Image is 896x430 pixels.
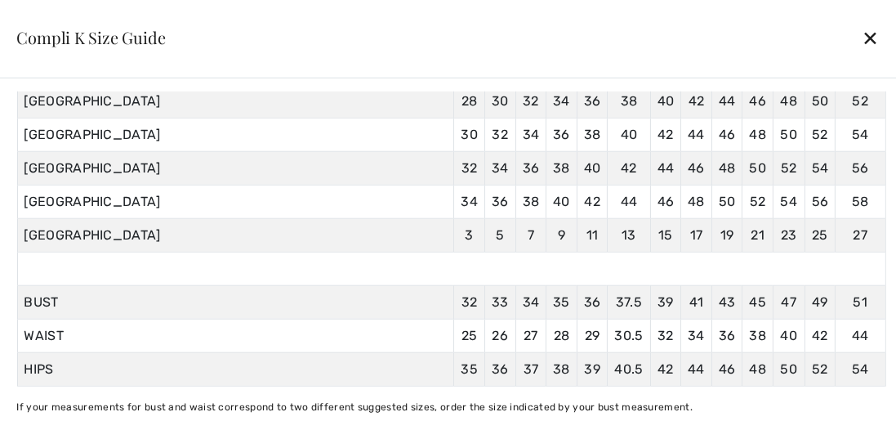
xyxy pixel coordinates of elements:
[17,352,454,386] td: HIPS
[805,185,836,218] td: 56
[493,328,509,343] span: 26
[523,294,540,310] span: 34
[711,118,742,151] td: 46
[515,218,546,252] td: 7
[614,361,643,377] span: 40.5
[681,218,712,252] td: 17
[608,185,650,218] td: 44
[742,118,773,151] td: 48
[577,118,608,151] td: 38
[836,151,885,185] td: 56
[454,84,485,118] td: 28
[650,84,681,118] td: 40
[742,84,773,118] td: 46
[608,84,650,118] td: 38
[485,218,516,252] td: 5
[854,294,868,310] span: 51
[650,118,681,151] td: 42
[492,361,509,377] span: 36
[711,151,742,185] td: 48
[805,118,836,151] td: 52
[454,118,485,151] td: 30
[515,185,546,218] td: 38
[17,151,454,185] td: [GEOGRAPHIC_DATA]
[17,285,454,319] td: BUST
[485,151,516,185] td: 34
[805,218,836,252] td: 25
[461,328,478,343] span: 25
[773,151,805,185] td: 52
[805,84,836,118] td: 50
[454,185,485,218] td: 34
[812,328,828,343] span: 42
[681,118,712,151] td: 44
[852,328,869,343] span: 44
[688,361,705,377] span: 44
[553,294,570,310] span: 35
[17,185,454,218] td: [GEOGRAPHIC_DATA]
[805,151,836,185] td: 54
[485,185,516,218] td: 36
[862,20,879,55] div: ✕
[585,328,600,343] span: 29
[681,151,712,185] td: 46
[485,84,516,118] td: 30
[689,294,704,310] span: 41
[553,361,570,377] span: 38
[614,328,643,343] span: 30.5
[719,294,736,310] span: 43
[749,294,766,310] span: 45
[711,218,742,252] td: 19
[742,151,773,185] td: 50
[546,218,577,252] td: 9
[658,328,674,343] span: 32
[461,294,478,310] span: 32
[719,328,736,343] span: 36
[608,118,650,151] td: 40
[608,151,650,185] td: 42
[577,84,608,118] td: 36
[524,328,538,343] span: 27
[688,328,705,343] span: 34
[749,361,766,377] span: 48
[515,151,546,185] td: 36
[749,328,766,343] span: 38
[461,361,478,377] span: 35
[608,218,650,252] td: 13
[16,400,885,414] div: If your measurements for bust and waist correspond to two different suggested sizes, order the si...
[742,185,773,218] td: 52
[650,151,681,185] td: 44
[17,118,454,151] td: [GEOGRAPHIC_DATA]
[492,294,509,310] span: 33
[836,185,885,218] td: 58
[546,118,577,151] td: 36
[546,84,577,118] td: 34
[546,185,577,218] td: 40
[650,185,681,218] td: 46
[515,84,546,118] td: 32
[773,84,805,118] td: 48
[658,294,674,310] span: 39
[454,151,485,185] td: 32
[17,319,454,352] td: WAIST
[584,294,601,310] span: 36
[515,118,546,151] td: 34
[554,328,570,343] span: 28
[812,361,828,377] span: 52
[681,84,712,118] td: 42
[16,29,165,45] div: Compli K Size Guide
[719,361,736,377] span: 46
[658,361,674,377] span: 42
[773,118,805,151] td: 50
[836,218,885,252] td: 27
[524,361,539,377] span: 37
[742,218,773,252] td: 21
[681,185,712,218] td: 48
[454,218,485,252] td: 3
[577,185,608,218] td: 42
[852,361,869,377] span: 54
[781,328,798,343] span: 40
[650,218,681,252] td: 15
[781,361,798,377] span: 50
[17,218,454,252] td: [GEOGRAPHIC_DATA]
